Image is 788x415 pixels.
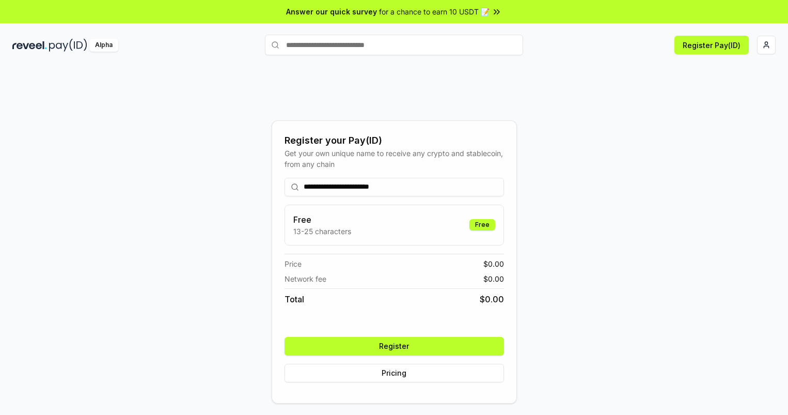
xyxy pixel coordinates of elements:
[49,39,87,52] img: pay_id
[89,39,118,52] div: Alpha
[480,293,504,305] span: $ 0.00
[483,273,504,284] span: $ 0.00
[285,148,504,170] div: Get your own unique name to receive any crypto and stablecoin, from any chain
[379,6,490,17] span: for a chance to earn 10 USDT 📝
[674,36,749,54] button: Register Pay(ID)
[285,133,504,148] div: Register your Pay(ID)
[285,273,326,284] span: Network fee
[286,6,377,17] span: Answer our quick survey
[469,219,495,230] div: Free
[293,213,351,226] h3: Free
[285,293,304,305] span: Total
[285,364,504,382] button: Pricing
[12,39,47,52] img: reveel_dark
[285,258,302,269] span: Price
[293,226,351,237] p: 13-25 characters
[285,337,504,356] button: Register
[483,258,504,269] span: $ 0.00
